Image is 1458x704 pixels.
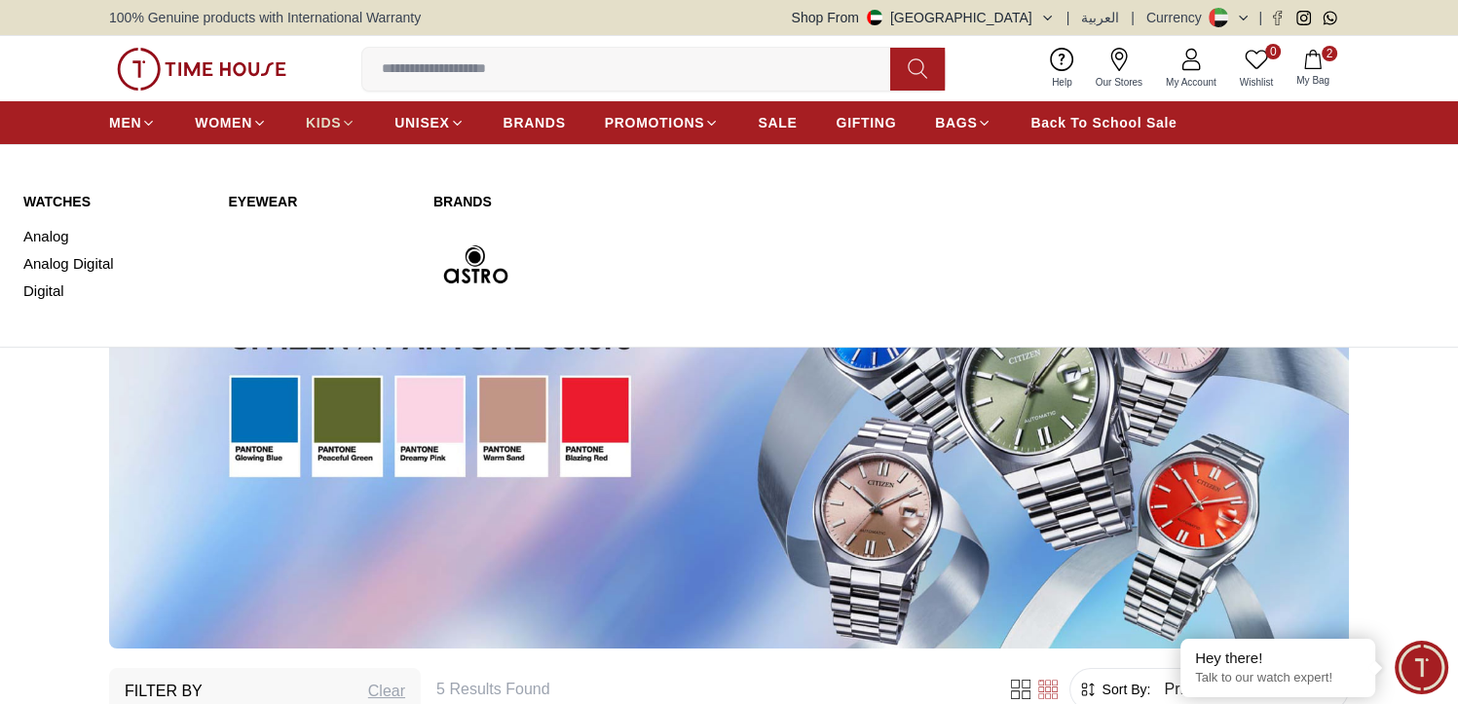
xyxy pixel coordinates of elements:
[792,8,1055,27] button: Shop From[GEOGRAPHIC_DATA]
[1285,46,1341,92] button: 2My Bag
[605,105,720,140] a: PROMOTIONS
[1195,648,1361,668] div: Hey there!
[23,223,205,250] a: Analog
[117,48,286,91] img: ...
[504,105,566,140] a: BRANDS
[436,678,984,701] h6: 5 Results Found
[109,113,141,132] span: MEN
[935,113,977,132] span: BAGS
[1030,113,1177,132] span: Back To School Sale
[1258,8,1262,27] span: |
[433,223,518,308] img: Astro
[1098,680,1150,699] span: Sort By:
[1395,641,1448,694] div: Chat Widget
[1084,44,1154,93] a: Our Stores
[109,214,1349,648] img: ...
[1323,11,1337,25] a: Whatsapp
[1030,105,1177,140] a: Back To School Sale
[1088,75,1150,90] span: Our Stores
[1146,8,1210,27] div: Currency
[935,105,991,140] a: BAGS
[228,192,409,211] a: Eyewear
[605,113,705,132] span: PROMOTIONS
[1081,8,1119,27] button: العربية
[1265,44,1281,59] span: 0
[109,8,421,27] span: 100% Genuine products with International Warranty
[306,105,355,140] a: KIDS
[1158,75,1224,90] span: My Account
[433,192,820,211] a: Brands
[195,113,252,132] span: WOMEN
[1228,44,1285,93] a: 0Wishlist
[394,113,449,132] span: UNISEX
[109,105,156,140] a: MEN
[758,113,797,132] span: SALE
[1195,670,1361,686] p: Talk to our watch expert!
[1131,8,1135,27] span: |
[1322,46,1337,61] span: 2
[368,680,405,703] div: Clear
[125,680,203,703] h3: Filter By
[836,105,896,140] a: GIFTING
[1270,11,1285,25] a: Facebook
[504,113,566,132] span: BRANDS
[1040,44,1084,93] a: Help
[23,278,205,305] a: Digital
[836,113,896,132] span: GIFTING
[23,192,205,211] a: WATCHES
[758,105,797,140] a: SALE
[394,105,464,140] a: UNISEX
[1078,680,1150,699] button: Sort By:
[1066,8,1070,27] span: |
[23,250,205,278] a: Analog Digital
[1044,75,1080,90] span: Help
[195,105,267,140] a: WOMEN
[1289,73,1337,88] span: My Bag
[1232,75,1281,90] span: Wishlist
[306,113,341,132] span: KIDS
[867,10,882,25] img: United Arab Emirates
[1296,11,1311,25] a: Instagram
